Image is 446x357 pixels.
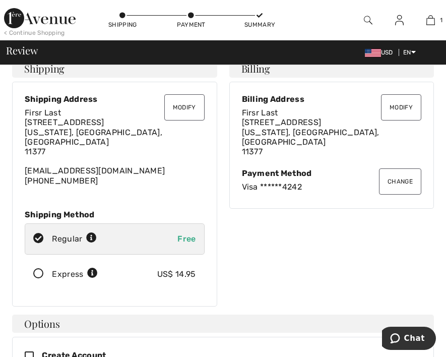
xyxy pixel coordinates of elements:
[25,108,205,186] div: [EMAIL_ADDRESS][DOMAIN_NAME] [PHONE_NUMBER]
[395,14,404,26] img: My Info
[415,14,445,26] a: 1
[107,20,138,29] div: Shipping
[382,327,436,352] iframe: Opens a widget where you can chat to one of our agents
[4,28,65,37] div: < Continue Shopping
[403,49,416,56] span: EN
[12,315,434,333] h4: Options
[242,94,422,104] div: Billing Address
[241,64,270,74] span: Billing
[440,16,442,25] span: 1
[25,94,205,104] div: Shipping Address
[24,64,65,74] span: Shipping
[244,20,275,29] div: Summary
[426,14,435,26] img: My Bag
[177,234,196,244] span: Free
[25,108,61,117] span: Firsr Last
[379,168,421,195] button: Change
[387,14,412,27] a: Sign In
[25,210,205,219] div: Shipping Method
[157,268,196,280] div: US$ 14.95
[52,233,97,245] div: Regular
[25,117,162,156] span: [STREET_ADDRESS] [US_STATE], [GEOGRAPHIC_DATA], [GEOGRAPHIC_DATA] 11377
[164,94,205,121] button: Modify
[381,94,421,121] button: Modify
[4,8,76,28] img: 1ère Avenue
[364,14,372,26] img: search the website
[365,49,397,56] span: USD
[242,108,278,117] span: Firsr Last
[242,168,422,178] div: Payment Method
[52,268,98,280] div: Express
[6,45,38,55] span: Review
[176,20,206,29] div: Payment
[365,49,381,57] img: US Dollar
[242,117,379,156] span: [STREET_ADDRESS] [US_STATE], [GEOGRAPHIC_DATA], [GEOGRAPHIC_DATA] 11377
